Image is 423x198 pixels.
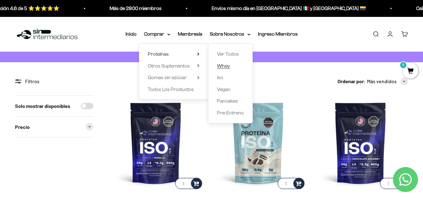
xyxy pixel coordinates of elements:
[210,30,250,38] summary: Sobre Nosotros
[148,62,199,70] summary: Otros Suplementos
[258,31,298,37] a: Ingreso Miembros
[148,74,199,82] summary: Gomas sin azúcar
[178,31,202,37] a: Membresía
[217,85,244,93] a: Vegan
[148,85,199,93] a: Todos Los Productos
[144,30,170,38] summary: Comprar
[163,4,318,13] p: Envios mismo día en [GEOGRAPHIC_DATA] 🇲🇽 y [GEOGRAPHIC_DATA] 🇨🇴
[61,4,113,13] p: Más de 2800 miembros
[217,51,239,57] span: Ver Todos
[217,86,230,92] span: Vegan
[148,50,199,58] summary: Proteínas
[367,77,397,85] span: Más vendidos
[217,97,244,105] a: Pancakes
[217,74,244,82] a: Iso
[217,75,223,80] span: Iso
[217,63,230,68] span: Whey
[217,98,238,104] span: Pancakes
[217,109,244,117] a: Pre-Entreno
[217,62,244,70] a: Whey
[15,102,70,110] label: Solo mostrar disponibles
[148,63,190,68] span: Otros Suplementos
[148,86,194,92] span: Todos Los Productos
[217,110,244,115] span: Pre-Entreno
[15,117,93,137] summary: Precio
[126,31,137,37] a: Inicio
[338,77,366,85] span: Ordenar por:
[148,51,169,57] span: Proteínas
[400,61,407,69] mark: 0
[367,77,408,85] button: Más vendidos
[15,77,93,85] div: Filtros
[217,50,244,58] a: Ver Todos
[15,123,30,131] span: Precio
[403,68,418,75] a: 0
[148,75,187,80] span: Gomas sin azúcar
